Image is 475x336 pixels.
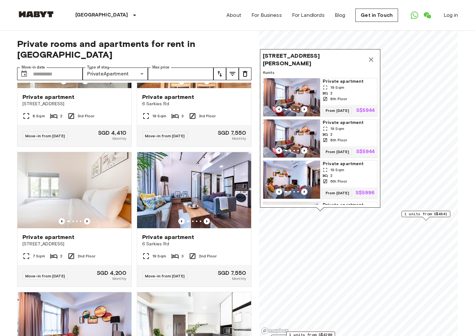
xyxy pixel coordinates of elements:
span: Private apartment [323,120,375,126]
img: Marketing picture of unit SG-01-002-014-01 [263,120,320,158]
a: For Business [251,11,282,19]
a: Blog [335,11,345,19]
button: Previous image [178,218,185,224]
img: Marketing picture of unit SG-01-002-013-01 [263,78,320,116]
span: [STREET_ADDRESS][PERSON_NAME] [263,52,365,67]
span: 2nd Floor [199,253,217,259]
span: Private apartment [142,233,194,241]
label: Type of stay [87,65,109,70]
span: SGD 4,200 [97,270,126,276]
span: Monthly [112,136,126,141]
button: tune [213,68,226,80]
span: Monthly [232,136,246,141]
span: 2 [330,132,332,137]
span: 19 Sqm [330,167,344,173]
button: Choose date [18,68,30,80]
span: 3 [181,113,184,119]
a: Get in Touch [355,9,398,22]
a: Marketing picture of unit SG-01-002-003-01Previous imagePrevious imagePrivate apartment19 Sqm33rd... [263,202,377,240]
span: Monthly [112,276,126,281]
span: From [DATE] [323,149,352,155]
a: Marketing picture of unit SG-01-002-014-01Previous imagePrevious imagePrivate apartment19 Sqm28th... [263,119,377,158]
button: Previous image [301,147,307,154]
span: 3 [181,253,184,259]
div: PrivateApartment [83,68,148,80]
span: Move-in from [DATE] [25,133,65,138]
span: 19 Sqm [330,126,344,132]
button: Previous image [59,218,65,224]
span: [STREET_ADDRESS] [22,241,126,247]
span: 3rd Floor [78,113,94,119]
img: Marketing picture of unit SG-01-002-001-01 [137,152,251,228]
span: 19 Sqm [152,253,166,259]
button: Previous image [84,218,90,224]
p: S$5944 [356,108,375,113]
button: Previous image [276,147,282,154]
span: From [DATE] [323,190,352,196]
span: 2 [330,90,332,96]
span: Private apartment [323,161,375,167]
span: Move-in from [DATE] [25,274,65,278]
img: Marketing picture of unit SG-01-002-009-01 [263,161,320,199]
a: Marketing picture of unit SG-01-002-001-01Previous imagePrevious imagePrivate apartment6 Sarkies ... [137,152,251,287]
a: Open WhatsApp [408,9,421,22]
span: 2 [60,113,62,119]
span: Move-in from [DATE] [145,274,185,278]
img: Habyt [17,11,55,17]
span: Private apartment [323,78,375,85]
span: Private rooms and apartments for rent in [GEOGRAPHIC_DATA] [17,38,251,60]
a: Marketing picture of unit SG-01-002-013-01Previous imagePrevious imagePrivate apartment19 Sqm28th... [263,78,377,117]
span: 8 Sqm [33,113,45,119]
a: Mapbox logo [261,327,289,334]
span: 19 Sqm [330,85,344,90]
span: 6th Floor [330,178,347,184]
span: 6 Sarkies Rd [142,101,246,107]
button: Previous image [276,189,282,195]
button: Previous image [276,106,282,113]
p: S$5944 [356,149,375,154]
a: About [226,11,241,19]
span: 6 Sarkies Rd [142,241,246,247]
span: [STREET_ADDRESS] [22,101,126,107]
button: Previous image [301,189,307,195]
span: 8th Floor [330,137,347,143]
button: Previous image [301,106,307,113]
span: 6 units [263,70,377,75]
span: 2 [330,173,332,178]
span: 2 [60,253,62,259]
span: SGD 7,550 [218,270,246,276]
span: Monthly [232,276,246,281]
span: Private apartment [142,93,194,101]
button: tune [226,68,239,80]
span: Private apartment [323,202,375,208]
button: tune [239,68,251,80]
a: Open WeChat [421,9,434,22]
span: Move-in from [DATE] [145,133,185,138]
img: Marketing picture of unit SG-01-054-001-01 [17,152,131,228]
span: 1 units from S$4841 [404,211,447,217]
img: Marketing picture of unit SG-01-002-003-01 [263,202,320,240]
div: Map marker [260,49,380,211]
span: SGD 4,410 [98,130,126,136]
span: Private apartment [22,93,75,101]
a: For Landlords [292,11,325,19]
a: Log in [444,11,458,19]
label: Move-in date [22,65,45,70]
span: 19 Sqm [152,113,166,119]
div: Map marker [402,211,450,221]
a: Marketing picture of unit SG-01-002-009-01Previous imagePrevious imagePrivate apartment19 Sqm26th... [263,160,377,199]
span: 2nd Floor [78,253,95,259]
a: Marketing picture of unit SG-01-054-001-01Previous imagePrevious imagePrivate apartment[STREET_AD... [17,152,132,287]
span: 3rd Floor [199,113,216,119]
span: 7 Sqm [33,253,45,259]
p: [GEOGRAPHIC_DATA] [75,11,128,19]
button: Previous image [204,218,210,224]
span: Private apartment [22,233,75,241]
label: Max price [152,65,169,70]
span: From [DATE] [323,107,352,114]
span: 8th Floor [330,96,347,102]
span: SGD 7,550 [218,130,246,136]
p: S$5996 [356,191,375,196]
